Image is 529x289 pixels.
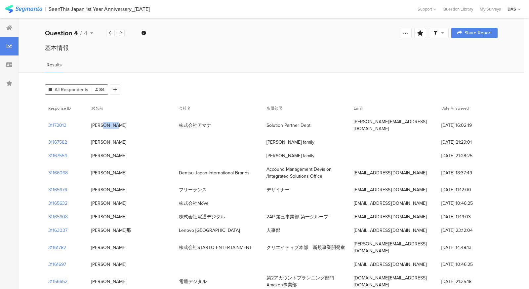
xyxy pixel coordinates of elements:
[266,274,347,288] div: 第2アカウントプランニング部門 Amazon事業部
[48,169,68,176] section: 31166068
[354,200,427,207] div: [EMAIL_ADDRESS][DOMAIN_NAME]
[179,244,252,251] div: 株式会社STARTO ENTERTAINMENT
[354,240,435,254] div: [PERSON_NAME][EMAIL_ADDRESS][DOMAIN_NAME]
[47,61,62,68] span: Results
[179,105,191,111] span: 会社名
[48,244,66,251] section: 31161782
[441,122,494,129] span: [DATE] 16:02:19
[80,28,82,38] span: /
[48,186,67,193] section: 31165676
[418,4,436,14] div: Support
[354,261,427,268] div: [EMAIL_ADDRESS][DOMAIN_NAME]
[441,261,494,268] span: [DATE] 10:46:25
[441,139,494,146] span: [DATE] 21:29:01
[441,186,494,193] span: [DATE] 11:12:00
[266,139,314,146] div: [PERSON_NAME] family
[179,227,240,234] div: Lenovo [GEOGRAPHIC_DATA]
[508,6,516,12] div: DAS
[354,118,435,132] div: [PERSON_NAME][EMAIL_ADDRESS][DOMAIN_NAME]
[91,169,126,176] div: [PERSON_NAME]
[48,105,71,111] span: Response ID
[354,105,363,111] span: Email
[45,44,498,52] div: 基本情報
[48,227,67,234] section: 31163037
[179,200,209,207] div: 株式会社MoVe
[179,186,207,193] div: フリーランス
[465,31,492,35] span: Share Report
[91,244,126,251] div: [PERSON_NAME]
[45,28,78,38] b: Question 4
[91,105,103,111] span: お名前
[45,5,46,13] div: |
[49,6,150,12] div: SeenThis Japan 1st Year Anniversary_[DATE]
[91,213,126,220] div: [PERSON_NAME]
[5,5,42,13] img: segmanta logo
[266,166,347,180] div: Accound Management Devision /Integrated Solutions Office
[91,227,131,234] div: [PERSON_NAME]那
[266,186,290,193] div: デザイナー
[441,278,494,285] span: [DATE] 21:25:18
[266,244,345,251] div: クリエイティブ本部 新規事業開発室
[441,105,469,111] span: Date Answered
[441,244,494,251] span: [DATE] 14:48:13
[266,227,280,234] div: 人事部
[55,86,88,93] span: All Respondents
[441,169,494,176] span: [DATE] 18:37:49
[476,6,504,12] a: My Surveys
[48,213,68,220] section: 31165608
[441,213,494,220] span: [DATE] 11:19:03
[91,200,126,207] div: [PERSON_NAME]
[95,86,104,93] span: 84
[441,227,494,234] span: [DATE] 23:12:04
[48,152,67,159] section: 31167554
[48,122,66,129] section: 31172013
[179,169,250,176] div: Dentsu Japan International Brands
[91,152,126,159] div: [PERSON_NAME]
[179,213,225,220] div: 株式会社電通デジタル
[354,213,427,220] div: [EMAIL_ADDRESS][DOMAIN_NAME]
[354,274,435,288] div: [DOMAIN_NAME][EMAIL_ADDRESS][DOMAIN_NAME]
[266,213,328,220] div: 2AP 第三事業部 第一グループ
[48,261,66,268] section: 31161697
[266,152,314,159] div: [PERSON_NAME] family
[91,139,126,146] div: [PERSON_NAME]
[48,200,67,207] section: 31165632
[91,261,126,268] div: [PERSON_NAME]
[441,152,494,159] span: [DATE] 21:28:25
[354,186,427,193] div: [EMAIL_ADDRESS][DOMAIN_NAME]
[179,122,211,129] div: 株式会社アマナ
[48,139,67,146] section: 31167582
[266,122,311,129] div: Solution Partner Dept.
[84,28,88,38] span: 4
[266,105,282,111] span: 所属部署
[354,227,427,234] div: [EMAIL_ADDRESS][DOMAIN_NAME]
[91,278,126,285] div: [PERSON_NAME]
[439,6,476,12] a: Question Library
[91,186,126,193] div: [PERSON_NAME]
[48,278,67,285] section: 31156652
[441,200,494,207] span: [DATE] 10:46:25
[179,278,207,285] div: 電通デジタル
[354,169,427,176] div: [EMAIL_ADDRESS][DOMAIN_NAME]
[91,122,126,129] div: [PERSON_NAME]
